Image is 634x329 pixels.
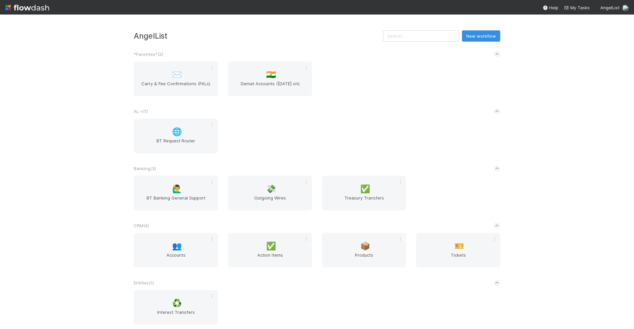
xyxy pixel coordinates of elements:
[134,290,218,325] a: ♻️Interest Transfers
[228,233,312,268] a: ✅Action Items
[543,4,558,11] div: Help
[136,137,215,151] span: BT Request Router
[462,30,500,42] button: New workflow
[172,128,182,136] span: 🌐
[230,80,309,93] span: Demat Accounts ([DATE] on)
[134,166,156,171] span: Banking ( 3 )
[322,233,406,268] a: 📦Products
[136,80,215,93] span: Carry & Fee Confirmations (FALs)
[419,252,498,265] span: Tickets
[564,5,590,10] span: My Tasks
[134,280,154,285] span: Entities ( 1 )
[228,176,312,210] a: 💸Outgoing Wires
[5,2,49,13] img: logo-inverted-e16ddd16eac7371096b0.svg
[325,195,404,208] span: Treasury Transfers
[360,185,370,193] span: ✅
[134,61,218,96] a: ✉️Carry & Fee Confirmations (FALs)
[136,195,215,208] span: BT Banking General Support
[172,185,182,193] span: 🙋‍♂️
[134,119,218,153] a: 🌐BT Request Router
[172,242,182,250] span: 👥
[322,176,406,210] a: ✅Treasury Transfers
[325,252,404,265] span: Products
[416,233,500,268] a: 🎫Tickets
[266,185,276,193] span: 💸
[134,52,163,57] span: *Favorites* ( 2 )
[134,176,218,210] a: 🙋‍♂️BT Banking General Support
[266,242,276,250] span: ✅
[172,299,182,308] span: ♻️
[134,233,218,268] a: 👥Accounts
[454,242,464,250] span: 🎫
[230,252,309,265] span: Action Items
[134,31,383,40] h3: AngelList
[136,309,215,322] span: Interest Transfers
[360,242,370,250] span: 📦
[564,4,590,11] a: My Tasks
[172,70,182,79] span: ✉️
[134,109,148,114] span: AL < ( 1 )
[228,61,312,96] a: 🇮🇳Demat Accounts ([DATE] on)
[136,252,215,265] span: Accounts
[383,30,459,42] input: Search...
[600,5,619,10] span: AngelList
[230,195,309,208] span: Outgoing Wires
[134,223,149,228] span: CRM ( 4 )
[622,5,629,11] img: avatar_c597f508-4d28-4c7c-92e0-bd2d0d338f8e.png
[266,70,276,79] span: 🇮🇳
